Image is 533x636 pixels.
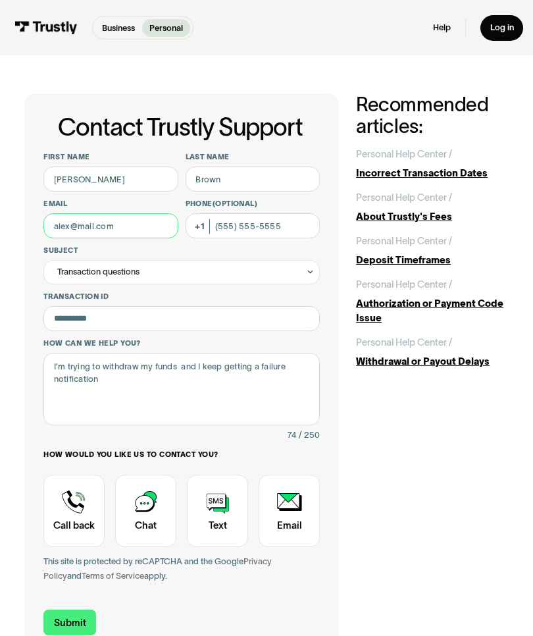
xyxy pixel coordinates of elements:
[102,22,135,34] p: Business
[186,213,320,238] input: (555) 555-5555
[186,167,320,192] input: Howard
[433,22,451,34] a: Help
[480,15,523,41] a: Log in
[43,554,320,583] div: This site is protected by reCAPTCHA and the Google and apply.
[356,94,509,137] h2: Recommended articles:
[356,354,509,369] div: Withdrawal or Payout Delays
[43,246,320,255] label: Subject
[356,234,452,248] div: Personal Help Center /
[356,190,509,224] a: Personal Help Center /About Trustly's Fees
[213,199,257,207] span: (Optional)
[43,292,320,302] label: Transaction ID
[43,213,178,238] input: alex@mail.com
[43,450,320,460] label: How would you like us to contact you?
[356,296,509,325] div: Authorization or Payment Code Issue
[43,199,178,209] label: Email
[356,166,509,180] div: Incorrect Transaction Dates
[57,265,140,279] div: Transaction questions
[299,428,320,442] div: / 250
[43,152,320,635] form: Contact Trustly Support
[356,335,509,369] a: Personal Help Center /Withdrawal or Payout Delays
[356,253,509,267] div: Deposit Timeframes
[356,234,509,267] a: Personal Help Center /Deposit Timeframes
[356,147,452,161] div: Personal Help Center /
[356,277,509,325] a: Personal Help Center /Authorization or Payment Code Issue
[43,338,320,348] label: How can we help you?
[43,167,178,192] input: Alex
[356,190,452,205] div: Personal Help Center /
[82,571,144,581] a: Terms of Service
[356,209,509,224] div: About Trustly's Fees
[14,21,77,34] img: Trustly Logo
[356,335,452,350] div: Personal Help Center /
[41,114,320,140] h1: Contact Trustly Support
[186,199,320,209] label: Phone
[288,428,296,442] div: 74
[356,147,509,180] a: Personal Help Center /Incorrect Transaction Dates
[149,22,183,34] p: Personal
[43,556,272,581] a: Privacy Policy
[186,152,320,162] label: Last name
[490,22,514,34] div: Log in
[356,277,452,292] div: Personal Help Center /
[43,152,178,162] label: First name
[43,260,320,284] div: Transaction questions
[95,19,142,37] a: Business
[43,610,96,635] input: Submit
[142,19,190,37] a: Personal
